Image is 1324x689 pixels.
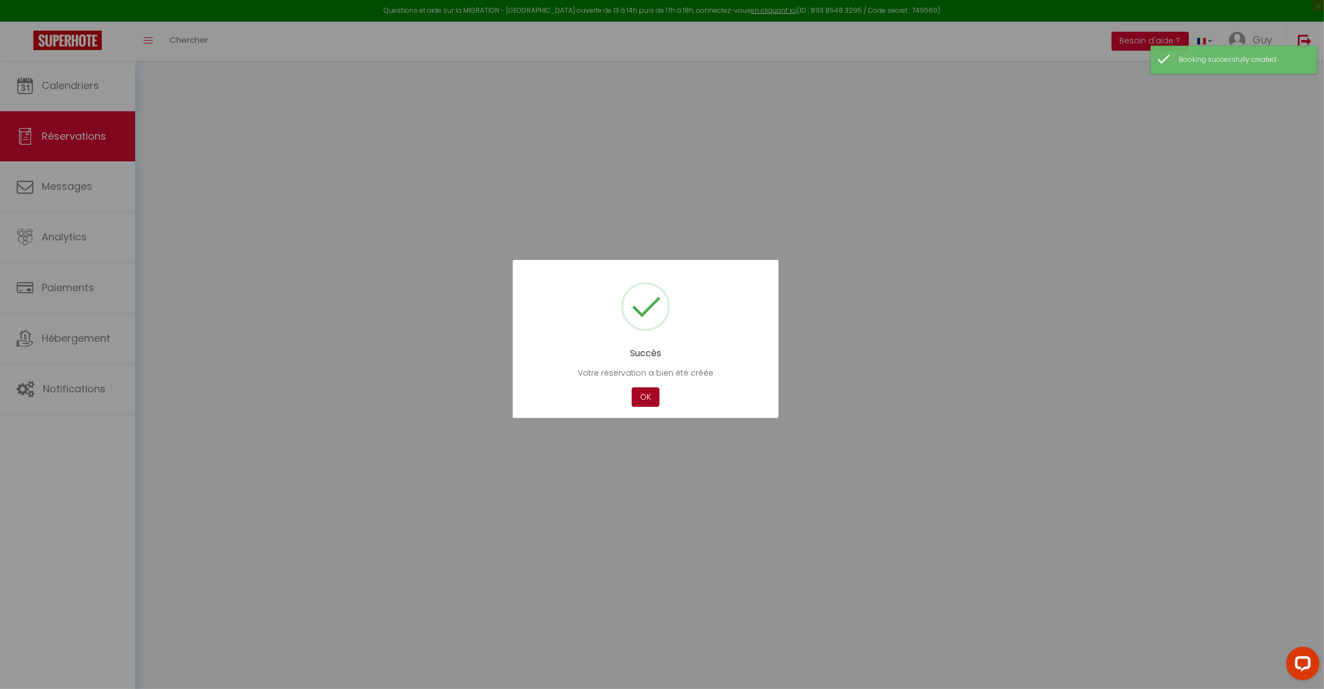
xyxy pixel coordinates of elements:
div: Booking successfully created [1179,55,1306,65]
iframe: LiveChat chat widget [1277,642,1324,689]
p: Votre réservation a bien été créée [529,367,762,379]
button: OK [632,387,659,407]
h2: Succès [529,348,762,358]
